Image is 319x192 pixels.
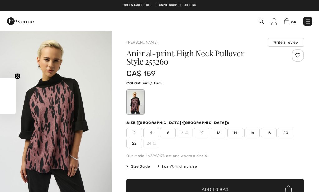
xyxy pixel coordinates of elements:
a: 1ère Avenue [7,18,34,24]
a: 24 [284,17,296,25]
a: [PERSON_NAME] [126,40,158,45]
span: Color: [126,81,141,85]
span: 10 [194,128,209,137]
img: Search [259,19,264,24]
span: 24 [143,139,159,148]
span: Size Guide [126,164,150,169]
span: 22 [126,139,142,148]
img: ring-m.svg [185,131,188,134]
div: Size ([GEOGRAPHIC_DATA]/[GEOGRAPHIC_DATA]): [126,120,231,126]
span: 14 [227,128,243,137]
span: 12 [211,128,226,137]
span: 4 [143,128,159,137]
button: Write a review [268,38,304,47]
button: Close teaser [14,73,21,79]
span: 8 [177,128,193,137]
div: Our model is 5'9"/175 cm and wears a size 6. [126,153,304,159]
img: ring-m.svg [153,142,156,145]
h1: Animal-print High Neck Pullover Style 253260 [126,49,274,65]
span: 20 [278,128,293,137]
span: 6 [160,128,176,137]
img: My Info [271,18,277,25]
img: 1ère Avenue [7,15,34,27]
span: 2 [126,128,142,137]
img: Menu [305,18,311,25]
img: Shopping Bag [284,18,289,24]
span: 16 [244,128,260,137]
span: 18 [261,128,277,137]
div: I can't find my size [158,164,197,169]
span: 24 [291,20,296,24]
span: CA$ 159 [126,69,155,78]
div: Pink/Black [127,90,144,114]
span: Pink/Black [143,81,163,85]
